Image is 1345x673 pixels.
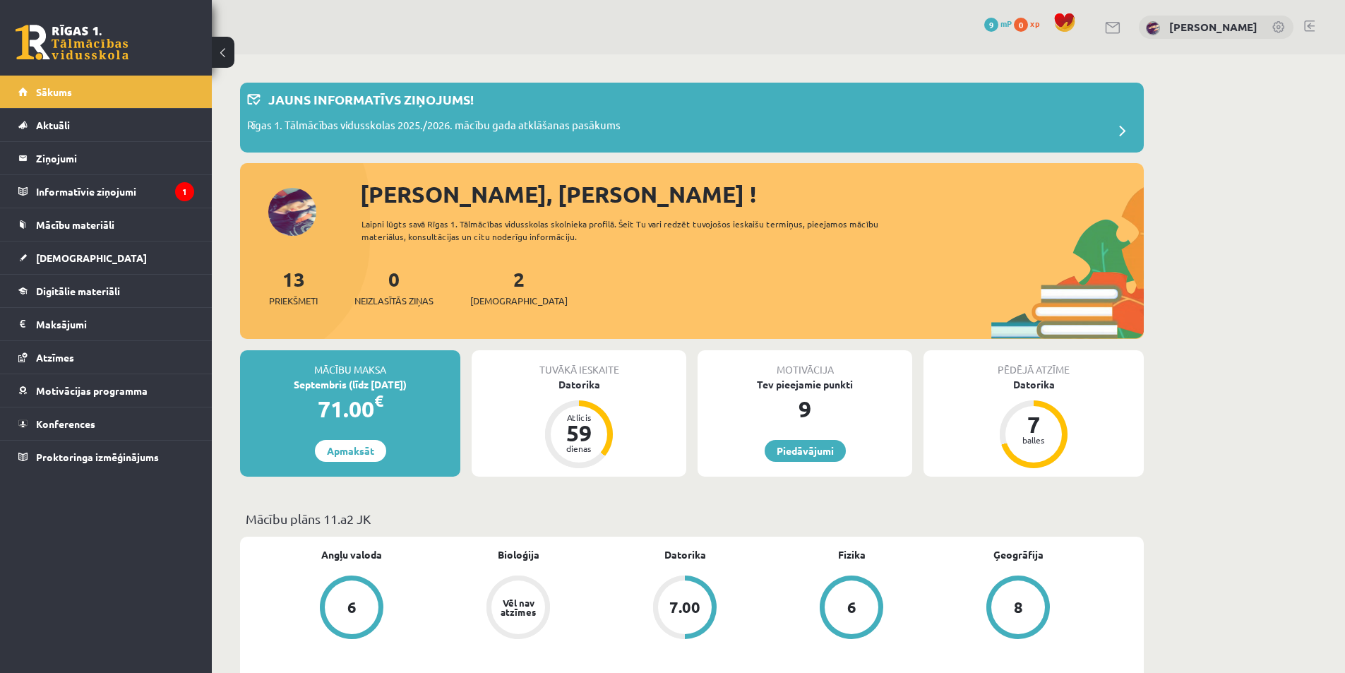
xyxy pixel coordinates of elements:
span: Mācību materiāli [36,218,114,231]
div: 7 [1012,413,1055,436]
div: 8 [1014,600,1023,615]
a: Atzīmes [18,341,194,374]
a: Maksājumi [18,308,194,340]
a: 0 xp [1014,18,1046,29]
a: Sākums [18,76,194,108]
span: Neizlasītās ziņas [354,294,434,308]
span: € [374,391,383,411]
a: Ziņojumi [18,142,194,174]
span: Atzīmes [36,351,74,364]
span: Konferences [36,417,95,430]
div: dienas [558,444,600,453]
a: 6 [268,576,435,642]
div: Datorika [923,377,1144,392]
a: Informatīvie ziņojumi1 [18,175,194,208]
span: Digitālie materiāli [36,285,120,297]
span: Sākums [36,85,72,98]
span: 9 [984,18,998,32]
a: Rīgas 1. Tālmācības vidusskola [16,25,128,60]
a: 6 [768,576,935,642]
div: Tuvākā ieskaite [472,350,686,377]
a: Digitālie materiāli [18,275,194,307]
a: 9 mP [984,18,1012,29]
div: Motivācija [698,350,912,377]
a: Motivācijas programma [18,374,194,407]
a: [PERSON_NAME] [1169,20,1257,34]
span: Priekšmeti [269,294,318,308]
span: Aktuāli [36,119,70,131]
div: Laipni lūgts savā Rīgas 1. Tālmācības vidusskolas skolnieka profilā. Šeit Tu vari redzēt tuvojošo... [361,218,904,243]
div: Atlicis [558,413,600,422]
a: Proktoringa izmēģinājums [18,441,194,473]
p: Mācību plāns 11.a2 JK [246,509,1138,528]
div: 71.00 [240,392,460,426]
div: Mācību maksa [240,350,460,377]
img: Nikola Viljanta Nagle [1146,21,1160,35]
a: Konferences [18,407,194,440]
a: Datorika 7 balles [923,377,1144,470]
div: 7.00 [669,600,700,615]
span: mP [1000,18,1012,29]
a: 7.00 [602,576,768,642]
legend: Informatīvie ziņojumi [36,175,194,208]
a: Piedāvājumi [765,440,846,462]
div: balles [1012,436,1055,444]
a: Aktuāli [18,109,194,141]
div: 59 [558,422,600,444]
div: Tev pieejamie punkti [698,377,912,392]
span: Proktoringa izmēģinājums [36,451,159,463]
a: Datorika [664,547,706,562]
div: 9 [698,392,912,426]
a: Ģeogrāfija [993,547,1044,562]
p: Rīgas 1. Tālmācības vidusskolas 2025./2026. mācību gada atklāšanas pasākums [247,117,621,137]
div: 6 [847,600,856,615]
a: Mācību materiāli [18,208,194,241]
span: 0 [1014,18,1028,32]
div: Datorika [472,377,686,392]
a: Vēl nav atzīmes [435,576,602,642]
a: Jauns informatīvs ziņojums! Rīgas 1. Tālmācības vidusskolas 2025./2026. mācību gada atklāšanas pa... [247,90,1137,145]
div: [PERSON_NAME], [PERSON_NAME] ! [360,177,1144,211]
span: xp [1030,18,1039,29]
a: 13Priekšmeti [269,266,318,308]
span: Motivācijas programma [36,384,148,397]
div: Septembris (līdz [DATE]) [240,377,460,392]
legend: Ziņojumi [36,142,194,174]
a: 2[DEMOGRAPHIC_DATA] [470,266,568,308]
a: Datorika Atlicis 59 dienas [472,377,686,470]
a: Bioloģija [498,547,539,562]
div: Pēdējā atzīme [923,350,1144,377]
a: 0Neizlasītās ziņas [354,266,434,308]
a: Apmaksāt [315,440,386,462]
a: Angļu valoda [321,547,382,562]
span: [DEMOGRAPHIC_DATA] [36,251,147,264]
p: Jauns informatīvs ziņojums! [268,90,474,109]
legend: Maksājumi [36,308,194,340]
span: [DEMOGRAPHIC_DATA] [470,294,568,308]
a: 8 [935,576,1101,642]
div: Vēl nav atzīmes [498,598,538,617]
a: Fizika [838,547,866,562]
a: [DEMOGRAPHIC_DATA] [18,242,194,274]
i: 1 [175,182,194,201]
div: 6 [347,600,357,615]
